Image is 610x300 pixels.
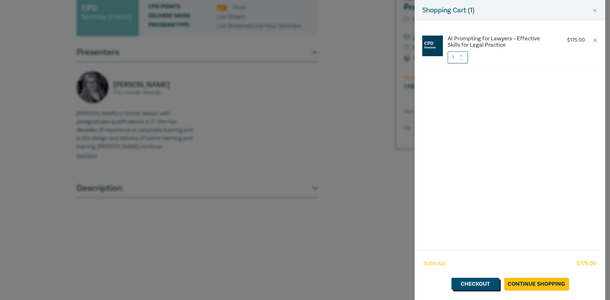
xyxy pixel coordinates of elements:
span: Subtotal [424,259,445,268]
p: $ 175.00 [567,37,585,43]
button: Close [592,8,598,13]
input: 1 [448,51,468,63]
a: Continue Shopping [504,278,568,290]
h5: Shopping Cart ( 1 ) [422,5,474,16]
a: AI Prompting for Lawyers – Effective Skills for Legal Practice [448,36,553,48]
span: $ 175.00 [577,259,596,268]
img: CPD%20Seminar.jpg [422,36,443,56]
a: Checkout [451,278,499,290]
